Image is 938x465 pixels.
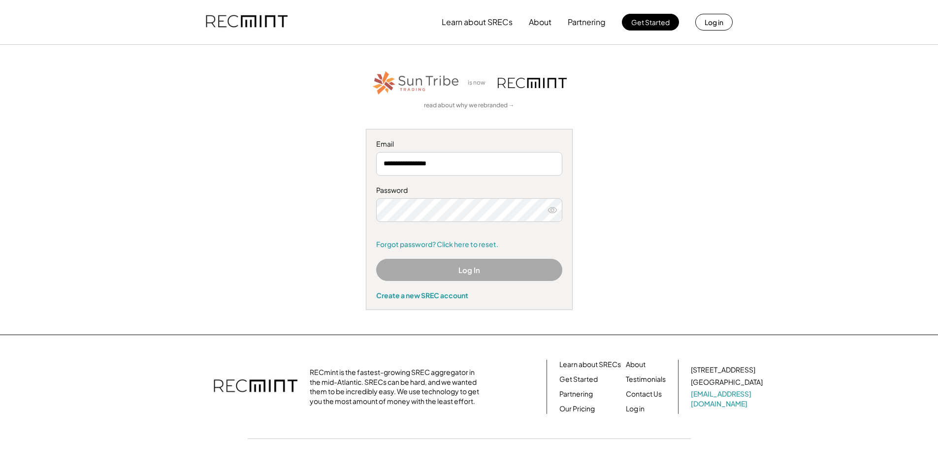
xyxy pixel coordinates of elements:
button: Get Started [622,14,679,31]
a: Contact Us [626,389,662,399]
a: About [626,360,646,370]
img: recmint-logotype%403x.png [214,370,297,404]
a: [EMAIL_ADDRESS][DOMAIN_NAME] [691,389,765,408]
div: Create a new SREC account [376,291,562,300]
div: [GEOGRAPHIC_DATA] [691,377,763,387]
a: Partnering [559,389,593,399]
a: Get Started [559,374,598,384]
div: [STREET_ADDRESS] [691,365,755,375]
button: Log In [376,259,562,281]
a: Our Pricing [559,404,595,414]
div: Password [376,186,562,195]
img: STT_Horizontal_Logo%2B-%2BColor.png [372,69,460,96]
a: Testimonials [626,374,666,384]
img: recmint-logotype%403x.png [206,5,288,39]
a: Learn about SRECs [559,360,621,370]
button: Partnering [568,12,606,32]
button: Learn about SRECs [442,12,513,32]
a: Forgot password? Click here to reset. [376,240,562,249]
a: Log in [626,404,645,414]
div: is now [465,79,493,87]
div: Email [376,139,562,149]
button: Log in [695,14,733,31]
img: recmint-logotype%403x.png [498,78,567,88]
a: read about why we rebranded → [424,101,515,110]
div: RECmint is the fastest-growing SREC aggregator in the mid-Atlantic. SRECs can be hard, and we wan... [310,368,485,406]
button: About [529,12,551,32]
